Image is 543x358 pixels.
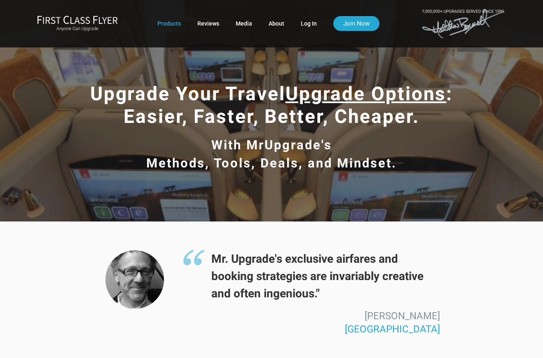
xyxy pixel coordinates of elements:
a: About [269,16,284,31]
span: Upgrade Options [286,82,447,105]
a: Media [236,16,252,31]
span: With MrUpgrade's Methods, Tools, Deals, and Mindset. [146,137,397,170]
img: Thomas [105,250,164,309]
a: Log In [301,16,317,31]
small: Anyone Can Upgrade [37,26,118,32]
a: Reviews [197,16,219,31]
a: Join Now [333,16,379,31]
img: First Class Flyer [37,15,118,24]
span: Upgrade Your Travel : Easier, Faster, Better, Cheaper. [90,82,453,127]
span: [GEOGRAPHIC_DATA] [345,323,440,335]
span: [PERSON_NAME] [365,310,440,322]
a: Products [157,16,181,31]
a: First Class FlyerAnyone Can Upgrade [37,15,118,32]
span: Mr. Upgrade's exclusive airfares and booking strategies are invariably creative and often ingenio... [183,250,440,302]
